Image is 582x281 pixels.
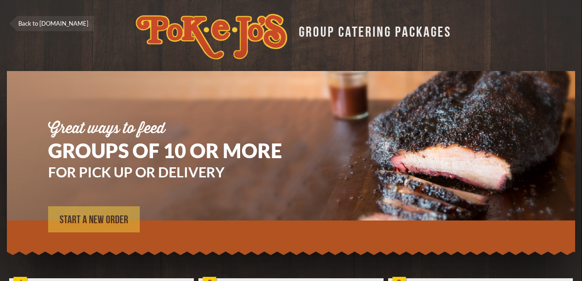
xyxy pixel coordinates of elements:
[136,14,287,60] img: logo.svg
[9,16,94,31] a: Back to [DOMAIN_NAME]
[292,21,451,39] div: GROUP CATERING PACKAGES
[48,206,140,232] a: START A NEW ORDER
[48,121,300,136] div: Great ways to feed
[48,165,300,179] h3: FOR PICK UP OR DELIVERY
[48,141,300,160] h1: GROUPS OF 10 OR MORE
[60,215,128,226] span: START A NEW ORDER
